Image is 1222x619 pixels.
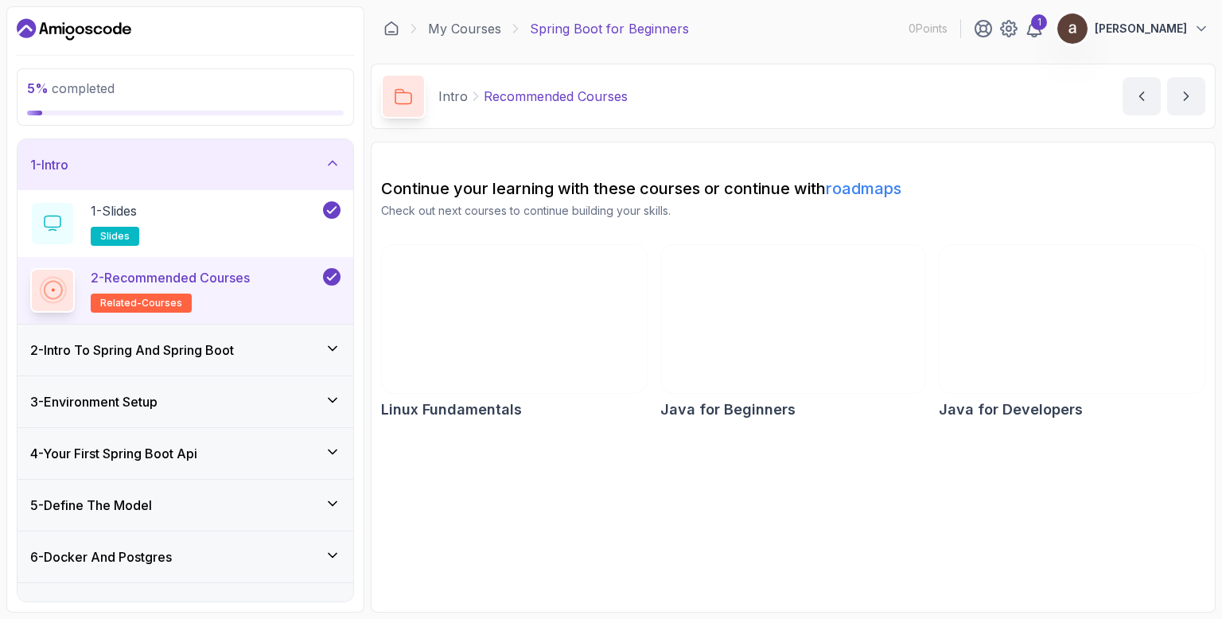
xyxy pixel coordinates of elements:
button: 2-Recommended Coursesrelated-courses [30,268,341,313]
button: 1-Slidesslides [30,201,341,246]
button: 2-Intro To Spring And Spring Boot [18,325,353,376]
img: Java for Developers card [940,245,1204,393]
a: Linux Fundamentals cardLinux Fundamentals [381,244,648,421]
p: Spring Boot for Beginners [530,19,689,38]
h3: 6 - Docker And Postgres [30,547,172,566]
h3: 5 - Define The Model [30,496,152,515]
button: 6-Docker And Postgres [18,531,353,582]
button: previous content [1123,77,1161,115]
p: 2 - Recommended Courses [91,268,250,287]
button: next content [1167,77,1205,115]
a: Java for Beginners cardJava for Beginners [660,244,927,421]
span: related-courses [100,297,182,309]
h3: 7 - Databases Setup [30,599,145,618]
p: [PERSON_NAME] [1095,21,1187,37]
a: Dashboard [383,21,399,37]
h2: Java for Beginners [660,399,796,421]
p: Recommended Courses [484,87,628,106]
p: 1 - Slides [91,201,137,220]
span: completed [27,80,115,96]
div: 1 [1031,14,1047,30]
span: 5 % [27,80,49,96]
img: user profile image [1057,14,1088,44]
img: Java for Beginners card [661,245,926,393]
h3: 1 - Intro [30,155,68,174]
button: user profile image[PERSON_NAME] [1057,13,1209,45]
button: 4-Your First Spring Boot Api [18,428,353,479]
a: 1 [1025,19,1044,38]
h3: 4 - Your First Spring Boot Api [30,444,197,463]
a: My Courses [428,19,501,38]
span: slides [100,230,130,243]
img: Linux Fundamentals card [382,245,647,393]
h2: Continue your learning with these courses or continue with [381,177,1205,200]
h2: Java for Developers [939,399,1083,421]
button: 3-Environment Setup [18,376,353,427]
p: Intro [438,87,468,106]
a: Java for Developers cardJava for Developers [939,244,1205,421]
p: 0 Points [909,21,948,37]
h3: 2 - Intro To Spring And Spring Boot [30,341,234,360]
button: 1-Intro [18,139,353,190]
a: roadmaps [826,179,901,198]
a: Dashboard [17,17,131,42]
p: Check out next courses to continue building your skills. [381,203,1205,219]
h2: Linux Fundamentals [381,399,522,421]
h3: 3 - Environment Setup [30,392,158,411]
button: 5-Define The Model [18,480,353,531]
